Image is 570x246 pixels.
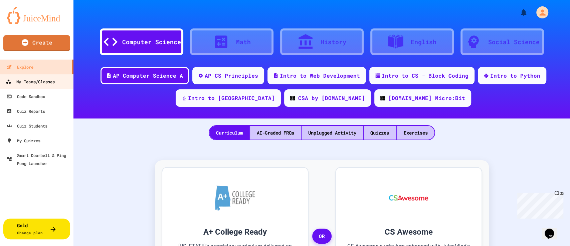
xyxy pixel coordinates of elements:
[7,107,45,115] div: Quiz Reports
[205,72,258,80] div: AP CS Principles
[7,151,71,167] div: Smart Doorbell & Ping Pong Launcher
[298,94,365,102] div: CSA by [DOMAIN_NAME]
[7,137,40,145] div: My Quizzes
[209,126,249,140] div: Curriculum
[122,37,181,47] div: Computer Science
[321,37,346,47] div: History
[490,72,540,80] div: Intro to Python
[17,222,43,236] div: Gold
[236,37,251,47] div: Math
[411,37,436,47] div: English
[3,3,46,43] div: Chat with us now!Close
[380,96,385,100] img: CODE_logo_RGB.png
[364,126,396,140] div: Quizzes
[290,96,295,100] img: CODE_logo_RGB.png
[302,126,363,140] div: Unplugged Activity
[113,72,183,80] div: AP Computer Science A
[17,230,43,235] span: Change plan
[488,37,540,47] div: Social Science
[6,78,55,86] div: My Teams/Classes
[7,92,45,100] div: Code Sandbox
[529,5,550,20] div: My Account
[382,178,435,218] img: CS Awesome
[7,7,67,24] img: logo-orange.svg
[542,219,563,239] iframe: chat widget
[515,190,563,219] iframe: chat widget
[7,63,33,71] div: Explore
[3,219,70,239] button: GoldChange plan
[312,229,332,244] span: OR
[388,94,465,102] div: [DOMAIN_NAME] Micro:Bit
[346,226,471,238] h3: CS Awesome
[382,72,468,80] div: Intro to CS - Block Coding
[172,226,298,238] h3: A+ College Ready
[188,94,275,102] div: Intro to [GEOGRAPHIC_DATA]
[507,7,529,18] div: My Notifications
[215,185,255,211] img: A+ College Ready
[397,126,434,140] div: Exercises
[3,35,70,51] a: Create
[280,72,360,80] div: Intro to Web Development
[250,126,301,140] div: AI-Graded FRQs
[7,122,47,130] div: Quiz Students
